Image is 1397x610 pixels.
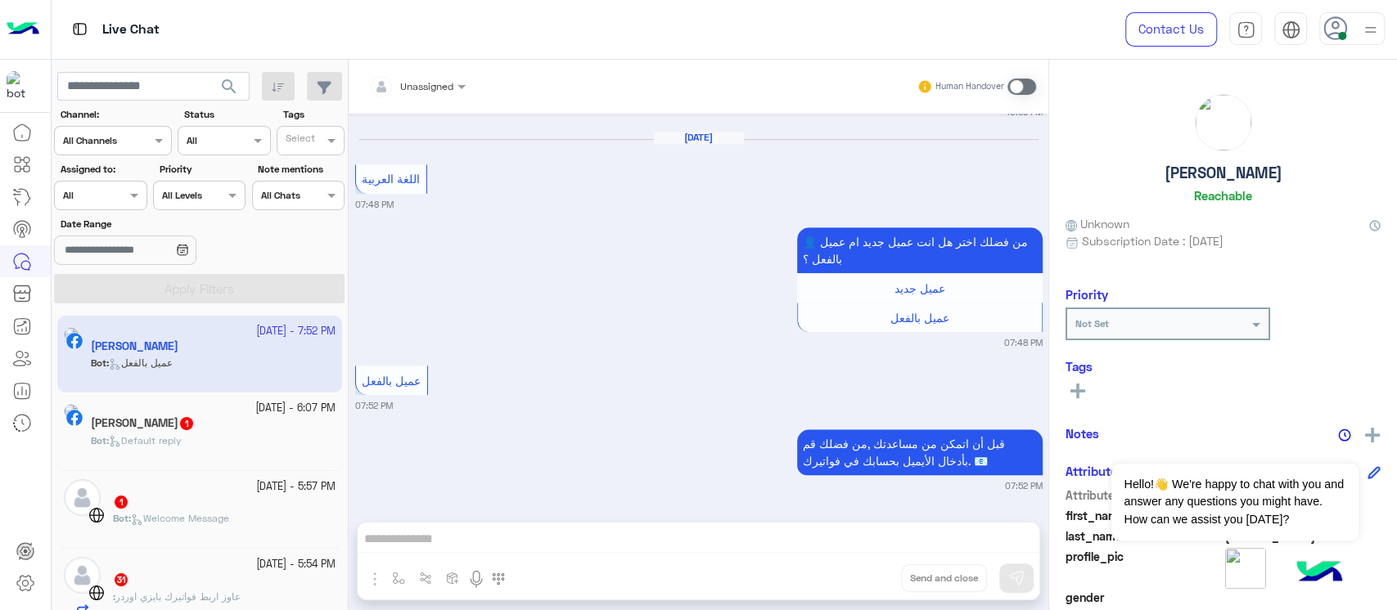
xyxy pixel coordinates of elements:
[91,434,109,446] b: :
[1111,464,1358,540] span: Hello!👋 We're happy to chat with you and answer any questions you might have. How can we assist y...
[283,131,315,150] div: Select
[1225,548,1266,589] img: picture
[61,217,244,231] label: Date Range
[115,573,128,586] span: 31
[115,590,241,603] span: عاوز اربط فواتيرك بايزي اوردر
[180,417,193,430] span: 1
[1291,545,1348,602] img: hulul-logo.png
[362,172,420,186] span: اللغة العربية
[64,479,101,516] img: defaultAdmin.png
[64,557,101,594] img: defaultAdmin.png
[901,564,987,592] button: Send and close
[1225,589,1381,606] span: null
[1365,428,1380,442] img: add
[654,132,744,143] h6: [DATE]
[184,107,268,122] label: Status
[160,162,244,177] label: Priority
[890,311,949,325] span: عميل بالفعل
[102,19,160,41] p: Live Chat
[113,590,115,603] b: :
[1229,12,1262,47] a: tab
[283,107,343,122] label: Tags
[1125,12,1217,47] a: Contact Us
[210,72,250,107] button: search
[91,416,195,430] h5: Mohamed Noor
[1066,464,1124,478] h6: Attributes
[355,399,393,412] small: 07:52 PM
[935,80,1004,93] small: Human Handover
[255,401,336,416] small: [DATE] - 6:07 PM
[115,496,128,509] span: 1
[1196,95,1251,150] img: picture
[7,71,36,101] img: 171468393613305
[70,19,90,39] img: tab
[1360,20,1381,40] img: profile
[66,410,83,426] img: Facebook
[355,198,394,211] small: 07:48 PM
[1194,188,1252,203] h6: Reachable
[895,281,945,295] span: عميل جديد
[1066,589,1222,606] span: gender
[1165,164,1282,182] h5: [PERSON_NAME]
[797,429,1043,475] p: 14/10/2025, 7:52 PM
[1005,479,1043,492] small: 07:52 PM
[1004,336,1043,349] small: 07:48 PM
[1066,215,1129,232] span: Unknown
[362,374,421,388] span: عميل بالفعل
[109,434,182,446] span: Default reply
[54,274,345,303] button: Apply Filters
[797,227,1043,273] p: 14/10/2025, 7:48 PM
[400,80,453,92] span: Unassigned
[256,557,336,572] small: [DATE] - 5:54 PM
[88,585,105,601] img: WebChat
[61,162,145,177] label: Assigned to:
[1082,232,1224,249] span: Subscription Date : [DATE]
[131,512,229,524] span: Welcome Message
[113,512,128,524] span: Bot
[1066,359,1381,374] h6: Tags
[1237,20,1255,39] img: tab
[1066,548,1222,585] span: profile_pic
[1066,287,1108,302] h6: Priority
[88,507,105,523] img: WebChat
[61,107,170,122] label: Channel:
[91,434,106,446] span: Bot
[219,77,239,96] span: search
[64,404,79,419] img: picture
[1066,487,1222,504] span: Attribute Name
[1066,527,1222,545] span: last_name
[1066,426,1099,441] h6: Notes
[113,512,131,524] b: :
[7,12,39,47] img: Logo
[256,479,336,495] small: [DATE] - 5:57 PM
[258,162,342,177] label: Note mentions
[1282,20,1300,39] img: tab
[1066,507,1222,524] span: first_name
